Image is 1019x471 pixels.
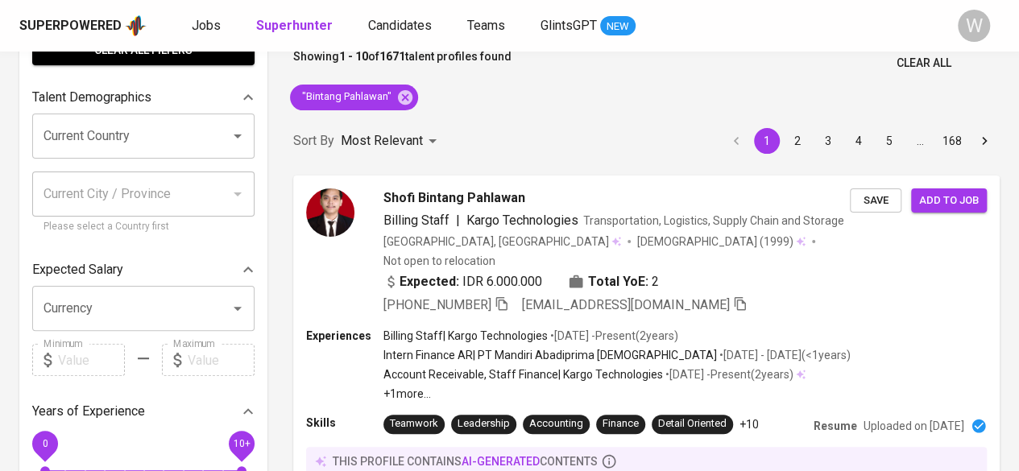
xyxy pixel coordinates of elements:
p: • [DATE] - Present ( 2 years ) [663,366,793,382]
span: Transportation, Logistics, Supply Chain and Storage [583,214,844,227]
span: AI-generated [462,455,540,468]
span: 2 [652,272,659,291]
span: GlintsGPT [541,18,597,33]
button: Open [226,125,249,147]
button: page 1 [754,128,780,154]
span: [DEMOGRAPHIC_DATA] [637,233,760,250]
p: Skills [306,415,383,431]
span: Add to job [919,192,979,210]
a: Jobs [192,16,224,36]
span: Teams [467,18,505,33]
span: Shofi Bintang Pahlawan [383,188,525,208]
input: Value [58,344,125,376]
span: Jobs [192,18,221,33]
div: Most Relevant [341,126,442,156]
div: Expected Salary [32,254,255,286]
div: Leadership [458,416,510,432]
div: Accounting [529,416,583,432]
b: Superhunter [256,18,333,33]
span: Save [858,192,893,210]
div: (1999) [637,233,806,250]
p: Talent Demographics [32,88,151,107]
p: • [DATE] - Present ( 2 years ) [548,328,678,344]
a: Superhunter [256,16,336,36]
p: Please select a Country first [43,219,243,235]
button: Go to page 3 [815,128,841,154]
p: Intern Finance AR | PT Mandiri Abadiprima [DEMOGRAPHIC_DATA] [383,347,717,363]
div: Talent Demographics [32,81,255,114]
a: GlintsGPT NEW [541,16,636,36]
p: Billing Staff | Kargo Technologies [383,328,548,344]
p: Not open to relocation [383,253,495,269]
p: Showing of talent profiles found [293,48,512,78]
button: Go to page 2 [785,128,810,154]
p: Experiences [306,328,383,344]
div: [GEOGRAPHIC_DATA], [GEOGRAPHIC_DATA] [383,233,621,250]
div: Teamwork [390,416,438,432]
span: "Bintang Pahlawan" [290,89,401,105]
span: [EMAIL_ADDRESS][DOMAIN_NAME] [522,297,730,312]
nav: pagination navigation [721,128,1000,154]
p: Years of Experience [32,402,145,421]
b: Total YoE: [588,272,648,291]
button: Save [850,188,901,213]
p: Expected Salary [32,260,123,279]
div: Superpowered [19,17,122,35]
a: Candidates [368,16,435,36]
img: app logo [125,14,147,38]
button: Clear All [890,48,958,78]
p: +1 more ... [383,386,851,402]
button: Go to page 4 [846,128,872,154]
button: Go to page 168 [938,128,967,154]
span: 0 [42,438,48,449]
span: Billing Staff [383,213,449,228]
p: Uploaded on [DATE] [864,418,964,434]
p: Sort By [293,131,334,151]
button: Add to job [911,188,987,213]
b: 1 - 10 [339,50,368,63]
div: "Bintang Pahlawan" [290,85,418,110]
span: Candidates [368,18,432,33]
div: Detail Oriented [658,416,727,432]
img: 2e3a5ff0b0d4dad3a1b1dc54cca8be86.jpeg [306,188,354,237]
a: Teams [467,16,508,36]
div: … [907,133,933,149]
span: 10+ [233,438,250,449]
div: IDR 6.000.000 [383,272,542,291]
p: Most Relevant [341,131,423,151]
p: • [DATE] - [DATE] ( <1 years ) [717,347,851,363]
b: Expected: [400,272,459,291]
button: Go to page 5 [876,128,902,154]
button: Go to next page [971,128,997,154]
p: Resume [814,418,857,434]
div: Finance [603,416,639,432]
span: [PHONE_NUMBER] [383,297,491,312]
b: 1671 [379,50,405,63]
p: this profile contains contents [333,453,598,469]
input: Value [188,344,255,376]
span: NEW [600,19,636,35]
span: Clear All [897,53,951,73]
span: Kargo Technologies [466,213,578,228]
span: | [456,211,460,230]
p: +10 [739,416,759,432]
p: Account Receivable, Staff Finance | Kargo Technologies [383,366,663,382]
button: Open [226,297,249,320]
div: Years of Experience [32,395,255,428]
a: Superpoweredapp logo [19,14,147,38]
div: W [958,10,990,42]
